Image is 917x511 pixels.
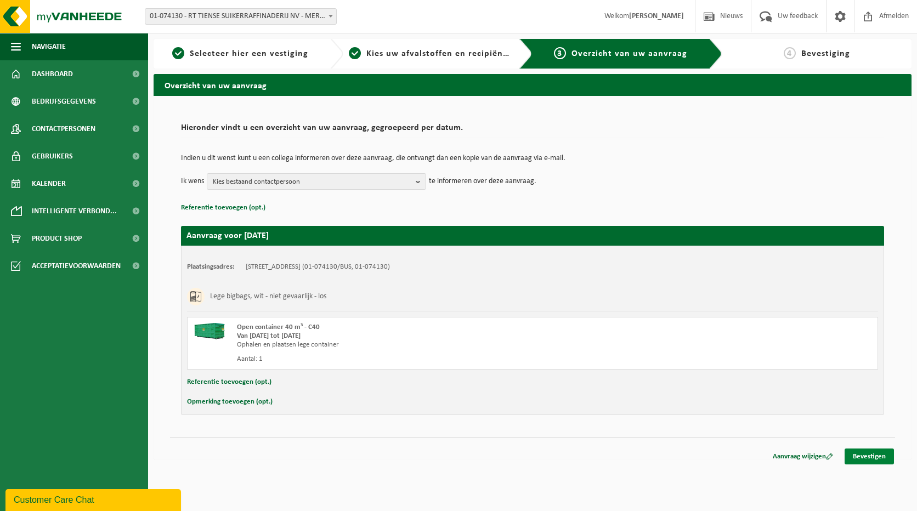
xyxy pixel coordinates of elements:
[187,375,271,389] button: Referentie toevoegen (opt.)
[145,9,336,24] span: 01-074130 - RT TIENSE SUIKERRAFFINADERIJ NV - MERKSEM
[187,395,273,409] button: Opmerking toevoegen (opt.)
[181,201,265,215] button: Referentie toevoegen (opt.)
[349,47,361,59] span: 2
[237,332,301,339] strong: Van [DATE] tot [DATE]
[765,448,841,464] a: Aanvraag wijzigen
[5,487,183,511] iframe: chat widget
[784,47,796,59] span: 4
[554,47,566,59] span: 3
[213,174,411,190] span: Kies bestaand contactpersoon
[32,252,121,280] span: Acceptatievoorwaarden
[349,47,511,60] a: 2Kies uw afvalstoffen en recipiënten
[801,49,850,58] span: Bevestiging
[207,173,426,190] button: Kies bestaand contactpersoon
[237,340,576,349] div: Ophalen en plaatsen lege container
[187,263,235,270] strong: Plaatsingsadres:
[845,448,894,464] a: Bevestigen
[246,263,390,271] td: [STREET_ADDRESS] (01-074130/BUS, 01-074130)
[32,225,82,252] span: Product Shop
[32,88,96,115] span: Bedrijfsgegevens
[32,60,73,88] span: Dashboard
[181,155,884,162] p: Indien u dit wenst kunt u een collega informeren over deze aanvraag, die ontvangt dan een kopie v...
[429,173,536,190] p: te informeren over deze aanvraag.
[186,231,269,240] strong: Aanvraag voor [DATE]
[181,123,884,138] h2: Hieronder vindt u een overzicht van uw aanvraag, gegroepeerd per datum.
[32,143,73,170] span: Gebruikers
[32,170,66,197] span: Kalender
[145,8,337,25] span: 01-074130 - RT TIENSE SUIKERRAFFINADERIJ NV - MERKSEM
[237,355,576,364] div: Aantal: 1
[32,33,66,60] span: Navigatie
[210,288,326,305] h3: Lege bigbags, wit - niet gevaarlijk - los
[181,173,204,190] p: Ik wens
[172,47,184,59] span: 1
[193,323,226,339] img: HK-XC-40-GN-00.png
[366,49,517,58] span: Kies uw afvalstoffen en recipiënten
[629,12,684,20] strong: [PERSON_NAME]
[159,47,321,60] a: 1Selecteer hier een vestiging
[190,49,308,58] span: Selecteer hier een vestiging
[154,74,912,95] h2: Overzicht van uw aanvraag
[32,197,117,225] span: Intelligente verbond...
[571,49,687,58] span: Overzicht van uw aanvraag
[237,323,320,331] span: Open container 40 m³ - C40
[32,115,95,143] span: Contactpersonen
